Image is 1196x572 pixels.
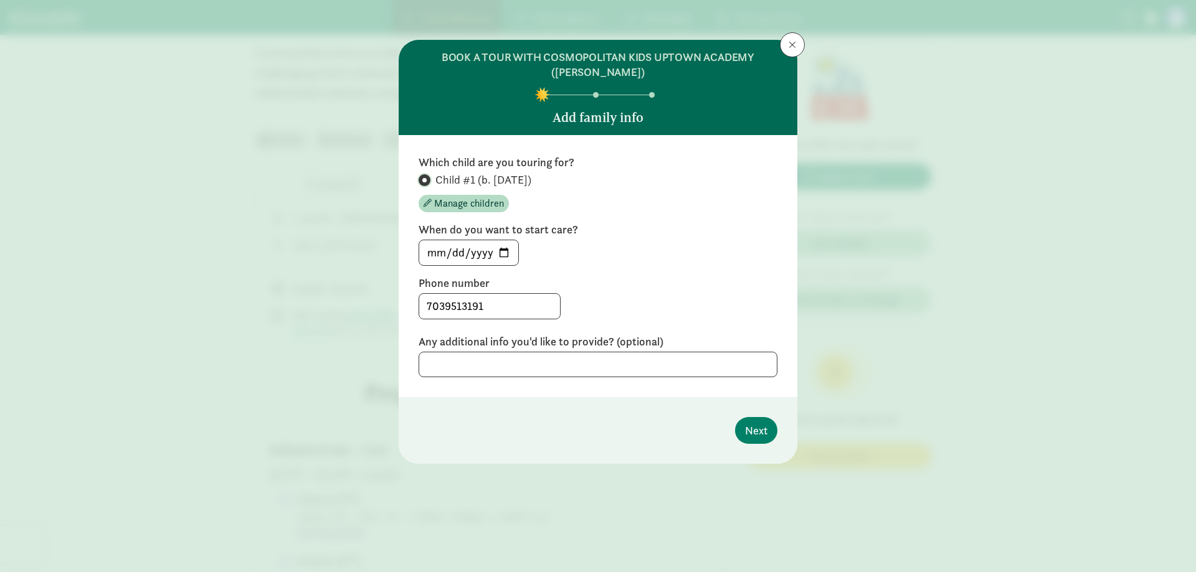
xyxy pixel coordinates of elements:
[419,195,509,212] button: Manage children
[434,196,504,211] span: Manage children
[419,222,777,237] label: When do you want to start care?
[745,422,767,439] span: Next
[419,294,560,319] input: 5555555555
[419,155,777,170] label: Which child are you touring for?
[419,334,777,349] label: Any additional info you'd like to provide? (optional)
[419,50,777,80] h6: BOOK A TOUR WITH COSMOPOLITAN KIDS UPTOWN ACADEMY ([PERSON_NAME])
[419,276,777,291] label: Phone number
[735,417,777,444] button: Next
[553,110,643,125] h5: Add family info
[435,172,531,187] span: Child #1 (b. [DATE])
